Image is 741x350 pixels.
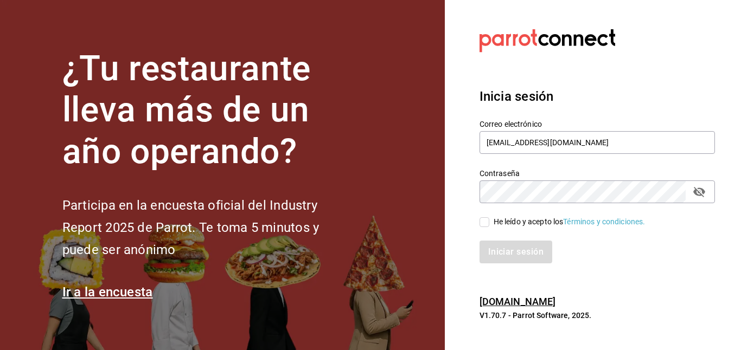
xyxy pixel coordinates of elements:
label: Correo electrónico [480,120,715,127]
a: Términos y condiciones. [563,217,645,226]
div: He leído y acepto los [494,216,646,228]
p: V1.70.7 - Parrot Software, 2025. [480,310,715,321]
h2: Participa en la encuesta oficial del Industry Report 2025 de Parrot. Te toma 5 minutos y puede se... [62,195,355,261]
input: Ingresa tu correo electrónico [480,131,715,154]
h3: Inicia sesión [480,87,715,106]
h1: ¿Tu restaurante lleva más de un año operando? [62,48,355,173]
button: passwordField [690,183,708,201]
a: [DOMAIN_NAME] [480,296,556,307]
label: Contraseña [480,169,715,177]
a: Ir a la encuesta [62,284,153,300]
